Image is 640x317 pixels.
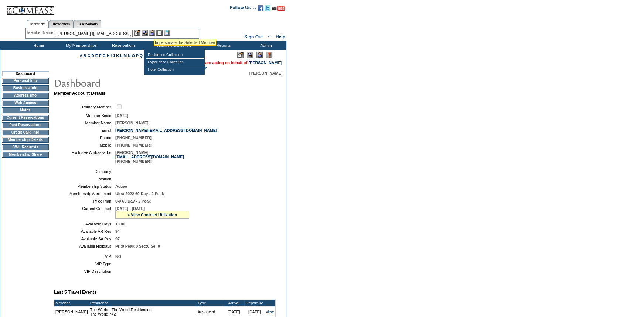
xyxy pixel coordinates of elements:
[102,54,105,58] a: G
[249,71,282,75] span: [PERSON_NAME]
[2,152,49,158] td: Membership Share
[110,54,112,58] a: I
[57,177,112,181] td: Position:
[57,237,112,241] td: Available SA Res:
[57,169,112,174] td: Company:
[84,54,86,58] a: B
[155,40,215,45] div: Impersonate the Selected Member
[27,20,49,28] a: Members
[17,41,59,50] td: Home
[2,122,49,128] td: Past Reservations
[266,52,272,58] img: Log Concern/Member Elevation
[2,115,49,121] td: Current Reservations
[2,78,49,84] td: Personal Info
[87,54,90,58] a: C
[115,206,145,211] span: [DATE] - [DATE]
[57,192,112,196] td: Membership Agreement:
[57,206,112,219] td: Current Contract:
[244,300,265,306] td: Departure
[201,41,244,50] td: Reports
[57,184,112,189] td: Membership Status:
[54,300,89,306] td: Member
[164,30,170,36] img: b_calculator.gif
[57,128,112,132] td: Email:
[74,20,101,28] a: Reservations
[115,229,120,234] span: 94
[59,41,102,50] td: My Memberships
[115,222,125,226] span: 10.00
[2,93,49,99] td: Address Info
[57,269,112,273] td: VIP Description:
[115,184,127,189] span: Active
[115,113,128,118] span: [DATE]
[57,244,112,248] td: Available Holidays:
[144,41,201,50] td: Vacation Collection
[113,54,115,58] a: J
[132,54,135,58] a: O
[57,143,112,147] td: Mobile:
[115,192,164,196] span: Ultra 2022 60 Day - 2 Peak
[57,229,112,234] td: Available AR Res:
[224,300,244,306] td: Arrival
[2,130,49,135] td: Credit Card Info
[197,300,224,306] td: Type
[146,51,204,59] td: Residence Collection
[149,30,155,36] img: Impersonate
[142,30,148,36] img: View
[115,150,184,163] span: [PERSON_NAME] [PHONE_NUMBER]
[27,30,56,36] div: Member Name:
[115,254,121,259] span: NO
[258,5,263,11] img: Become our fan on Facebook
[2,71,49,76] td: Dashboard
[272,7,285,12] a: Subscribe to our YouTube Channel
[197,61,282,65] font: You are acting on behalf of:
[57,121,112,125] td: Member Name:
[127,213,177,217] a: » View Contract Utilization
[265,5,270,11] img: Follow us on Twitter
[54,91,106,96] b: Member Account Details
[57,113,112,118] td: Member Since:
[268,34,271,39] span: ::
[115,199,151,203] span: 0-0 60 Day - 2 Peak
[146,66,204,73] td: Hotel Collection
[57,262,112,266] td: VIP Type:
[57,135,112,140] td: Phone:
[116,54,119,58] a: K
[2,107,49,113] td: Notes
[115,121,148,125] span: [PERSON_NAME]
[99,54,102,58] a: F
[49,20,74,28] a: Residences
[156,30,163,36] img: Reservations
[2,144,49,150] td: CWL Requests
[230,4,256,13] td: Follow Us ::
[107,54,110,58] a: H
[115,135,152,140] span: [PHONE_NUMBER]
[123,54,127,58] a: M
[272,6,285,11] img: Subscribe to our YouTube Channel
[102,41,144,50] td: Reservations
[57,254,112,259] td: VIP:
[57,103,112,110] td: Primary Member:
[128,54,131,58] a: N
[244,41,286,50] td: Admin
[266,310,274,314] a: view
[115,143,152,147] span: [PHONE_NUMBER]
[237,52,244,58] img: Edit Mode
[136,54,139,58] a: P
[120,54,122,58] a: L
[115,244,160,248] span: Pri:0 Peak:0 Sec:0 Sel:0
[2,100,49,106] td: Web Access
[249,61,282,65] a: [PERSON_NAME]
[265,7,270,12] a: Follow us on Twitter
[54,75,201,90] img: pgTtlDashboard.gif
[140,54,143,58] a: Q
[57,150,112,163] td: Exclusive Ambassador:
[54,290,96,295] b: Last 5 Travel Events
[134,30,140,36] img: b_edit.gif
[115,155,184,159] a: [EMAIL_ADDRESS][DOMAIN_NAME]
[115,237,120,241] span: 97
[247,52,253,58] img: View Mode
[244,34,263,39] a: Sign Out
[2,85,49,91] td: Business Info
[91,54,94,58] a: D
